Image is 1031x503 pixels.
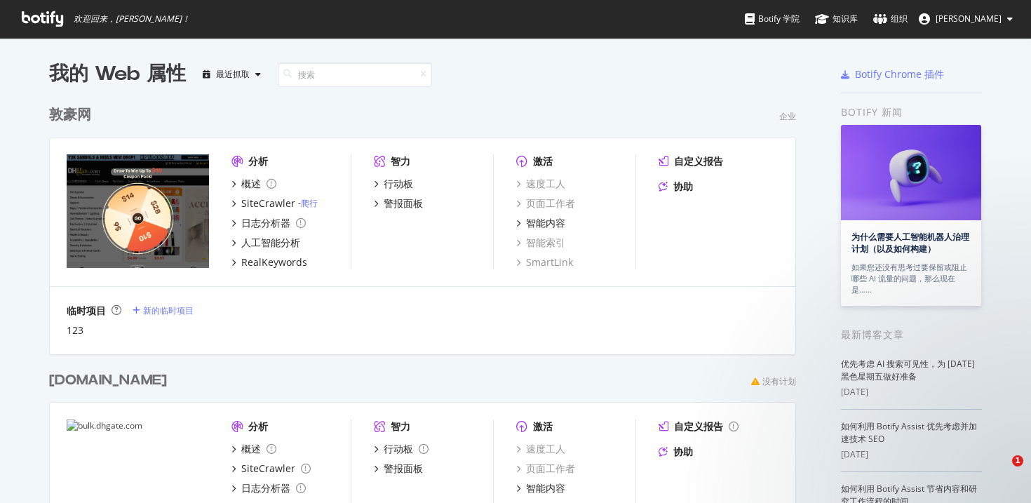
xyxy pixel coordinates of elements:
a: 警报面板 [374,462,423,476]
font: [PERSON_NAME] [116,13,182,25]
a: 日志分析器 [231,481,306,495]
font: SmartLink [526,255,573,269]
font: 日志分析器 [241,216,290,229]
a: RealKeywords [231,255,307,269]
font: ！ [182,13,190,25]
a: 速度工人 [516,442,565,456]
a: 页面工作者 [516,462,575,476]
font: Botify 新闻 [841,105,903,119]
a: 概述 [231,177,276,191]
font: 行动板 [384,177,413,190]
button: [PERSON_NAME] [908,8,1024,30]
font: 人工智能分析 [241,236,300,249]
font: 欢迎回来， [74,13,116,25]
font: 激活 [533,154,553,168]
font: 智能内容 [526,216,565,229]
font: 智力 [391,154,410,168]
font: 如果您还没有思考过要保留或阻止哪些 AI 流量的问题，那么现在是…… [851,262,967,295]
font: 协助 [673,180,693,193]
font: 知识库 [833,13,858,25]
font: Botify 学院 [758,13,800,25]
a: 行动板 [374,442,429,456]
a: 协助 [659,180,693,194]
font: 最新博客文章 [841,328,904,341]
a: 人工智能分析 [231,236,300,250]
a: 为什么需要人工智能机器人治理计划（以及如何构建） [851,231,969,255]
font: SiteCrawler [241,462,295,475]
a: 爬行 [301,197,318,209]
font: 速度工人 [526,442,565,455]
a: 智能内容 [516,216,565,230]
font: 分析 [248,420,268,433]
a: SiteCrawler [231,462,311,476]
font: 协助 [673,445,693,458]
font: 概述 [241,177,261,190]
a: 智能内容 [516,481,565,495]
font: [DOMAIN_NAME] [49,373,167,387]
font: 敦豪网 [49,108,91,122]
font: 自定义报告 [674,420,723,433]
a: 概述 [231,442,276,456]
font: [PERSON_NAME] [936,13,1002,25]
font: 自定义报告 [674,154,723,168]
font: 1 [1015,456,1020,465]
a: 新的临时项目 [133,304,194,316]
font: 行动板 [384,442,413,455]
font: - [298,197,301,209]
a: 协助 [659,445,693,459]
font: 临时项目 [67,304,106,317]
font: 智力 [391,420,410,433]
a: 页面工作者 [516,196,575,210]
a: [DOMAIN_NAME] [49,370,173,391]
a: 行动板 [374,177,413,191]
img: 敦豪网 [67,154,209,268]
a: 智能索引 [516,236,565,250]
img: 为什么需要人工智能机器人治理计划（以及如何构建） [841,125,981,220]
font: 智能内容 [526,481,565,495]
a: 警报面板 [374,196,423,210]
font: 日志分析器 [241,481,290,495]
a: 优先考虑 AI 搜索可见性，为 [DATE]黑色星期五做好准备 [841,358,975,382]
a: 日志分析器 [231,216,306,230]
font: 企业 [779,110,796,122]
font: 组织 [891,13,908,25]
font: SiteCrawler [241,196,295,210]
iframe: 对讲机实时聊天 [983,455,1017,489]
font: Botify Chrome 插件 [855,67,944,81]
a: 123 [67,323,83,337]
a: Botify Chrome 插件 [841,67,944,81]
button: 最近抓取 [197,63,267,86]
font: RealKeywords [241,255,307,269]
a: 速度工人 [516,177,565,191]
font: 智能索引 [526,236,565,249]
span: 芦藤金 [936,13,1002,25]
font: 警报面板 [384,462,423,475]
font: 分析 [248,154,268,168]
a: 自定义报告 [659,420,739,434]
font: 页面工作者 [526,196,575,210]
font: 最近抓取 [216,68,250,80]
a: SmartLink [516,255,573,269]
a: 敦豪网 [49,105,97,126]
font: 速度工人 [526,177,565,190]
font: 警报面板 [384,196,423,210]
font: 激活 [533,420,553,433]
font: 概述 [241,442,261,455]
font: 新的临时项目 [143,304,194,316]
a: 自定义报告 [659,154,723,168]
font: 我的 Web 属性 [49,65,186,84]
input: 搜索 [278,62,432,87]
font: 页面工作者 [526,462,575,475]
a: SiteCrawler-爬行 [231,196,318,210]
